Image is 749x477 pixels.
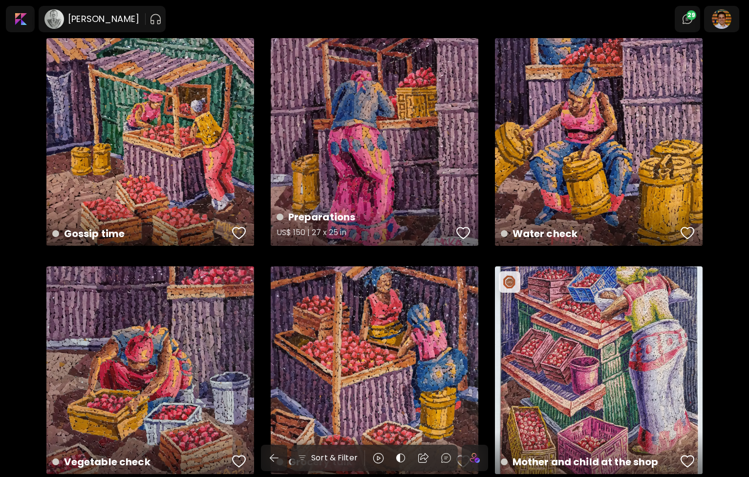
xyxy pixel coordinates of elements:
img: chatIcon [682,13,693,25]
h4: Vegetable check [52,455,229,469]
button: favorites [678,452,697,471]
button: pauseOutline IconGradient Icon [150,11,162,27]
h6: [PERSON_NAME] [68,13,139,25]
a: Mother and child at the shopfavoriteshttps://cdn.kaleido.art/CDN/Artwork/11422/Primary/medium.web... [495,266,703,474]
button: favorites [678,223,697,243]
a: PreparationsUS$ 150 | 27 x 25 infavoriteshttps://cdn.kaleido.art/CDN/Artwork/11310/Primary/medium... [271,38,478,246]
h4: Preparations [277,210,453,224]
a: Vegetable checkfavoriteshttps://cdn.kaleido.art/CDN/Artwork/11343/Primary/medium.webp?updated=43923 [46,266,254,474]
h5: US$ 150 | 27 x 25 in [277,224,453,244]
h4: Gossip time [52,226,229,241]
img: place_THIRD_GRAND_PRIZE [503,275,516,289]
a: back [261,445,291,471]
button: favorites [230,223,248,243]
img: chatIcon [440,452,452,464]
a: Water checkfavoriteshttps://cdn.kaleido.art/CDN/Artwork/11341/Primary/medium.webp?updated=43915 [495,38,703,246]
h4: Mother and child at the shop [501,455,678,469]
img: back [268,452,280,464]
button: favorites [454,223,472,243]
span: 29 [686,10,696,20]
h6: Sort & Filter [311,452,358,464]
a: Grocery talkfavoriteshttps://cdn.kaleido.art/CDN/Artwork/11344/Primary/medium.webp?updated=43927 [271,266,478,474]
a: Gossip timefavoriteshttps://cdn.kaleido.art/CDN/Artwork/11299/Primary/medium.webp?updated=43726 [46,38,254,246]
button: back [261,445,287,471]
img: icon [470,453,480,463]
button: favorites [230,452,248,471]
h4: Water check [501,226,678,241]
